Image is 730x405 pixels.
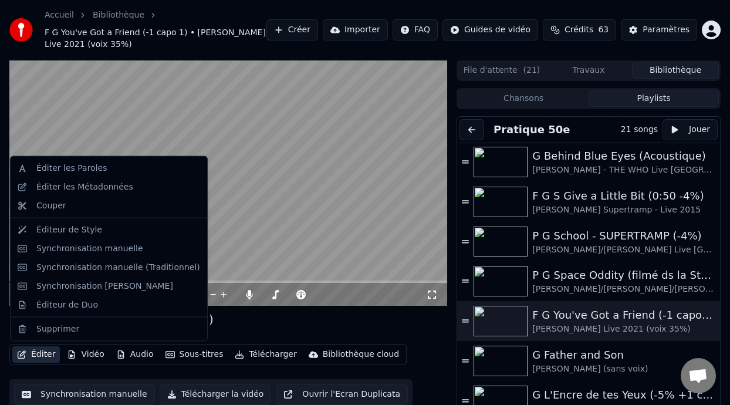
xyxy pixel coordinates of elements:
div: Paramètres [643,24,690,36]
button: Créer [266,19,318,41]
div: [PERSON_NAME] Supertramp - Live 2015 [532,204,715,216]
div: G Behind Blue Eyes (Acoustique) [532,148,715,164]
button: Paramètres [621,19,697,41]
button: Télécharger la vidéo [160,384,272,405]
div: [PERSON_NAME] Live 2021 (voix 35%) [9,328,214,339]
div: [PERSON_NAME]/[PERSON_NAME] Live [GEOGRAPHIC_DATA] voix 35% [532,244,715,256]
div: P G School - SUPERTRAMP (-4%) [532,228,715,244]
button: File d'attente [458,62,545,79]
button: Crédits63 [543,19,616,41]
button: Importer [323,19,388,41]
div: Éditer les Métadonnées [36,181,133,193]
button: FAQ [393,19,438,41]
button: Sous-titres [161,346,228,363]
a: Accueil [45,9,74,21]
nav: breadcrumb [45,9,266,50]
span: F G You've Got a Friend (-1 capo 1) • [PERSON_NAME] Live 2021 (voix 35%) [45,27,266,50]
div: F G You've Got a Friend (-1 capo 1) [532,307,715,323]
div: Synchronisation [PERSON_NAME] [36,280,173,292]
button: Guides de vidéo [442,19,538,41]
button: Audio [111,346,158,363]
div: F G S Give a Little Bit (0:50 -4%) [532,188,715,204]
div: [PERSON_NAME] Live 2021 (voix 35%) [532,323,715,335]
button: Télécharger [230,346,301,363]
button: Travaux [545,62,632,79]
div: Éditeur de Duo [36,299,98,310]
div: Éditer les Paroles [36,163,107,174]
div: [PERSON_NAME] - THE WHO Live [GEOGRAPHIC_DATA][PERSON_NAME] 2022 sans voix [532,164,715,176]
div: P G Space Oddity (filmé ds la Station Spatiale Internationale) [532,267,715,283]
button: Bibliothèque [632,62,719,79]
div: [PERSON_NAME]/[PERSON_NAME]/[PERSON_NAME] (Version de [PERSON_NAME]) voix 30% [532,283,715,295]
button: Jouer [663,119,718,140]
div: 21 songs [621,124,658,136]
img: youka [9,18,33,42]
div: Bibliothèque cloud [323,349,399,360]
div: Éditeur de Style [36,224,102,236]
div: F G You've Got a Friend (-1 capo 1) [9,311,214,328]
span: ( 21 ) [523,65,540,76]
div: Couper [36,200,66,212]
a: Bibliothèque [93,9,144,21]
button: Vidéo [62,346,109,363]
button: Ouvrir l'Ecran Duplicata [276,384,408,405]
button: Éditer [12,346,60,363]
div: G L'Encre de tes Yeux (-5% +1 capo 3) [532,387,715,403]
div: Ouvrir le chat [681,358,716,393]
span: Crédits [565,24,593,36]
div: Supprimer [36,323,79,335]
div: Synchronisation manuelle [36,243,143,255]
button: Playlists [589,90,719,107]
div: [PERSON_NAME] (sans voix) [532,363,715,375]
button: Chansons [458,90,589,107]
button: Pratique 50e [489,122,574,138]
button: Synchronisation manuelle [14,384,155,405]
span: 63 [598,24,609,36]
div: G Father and Son [532,347,715,363]
div: Synchronisation manuelle (Traditionnel) [36,261,200,273]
